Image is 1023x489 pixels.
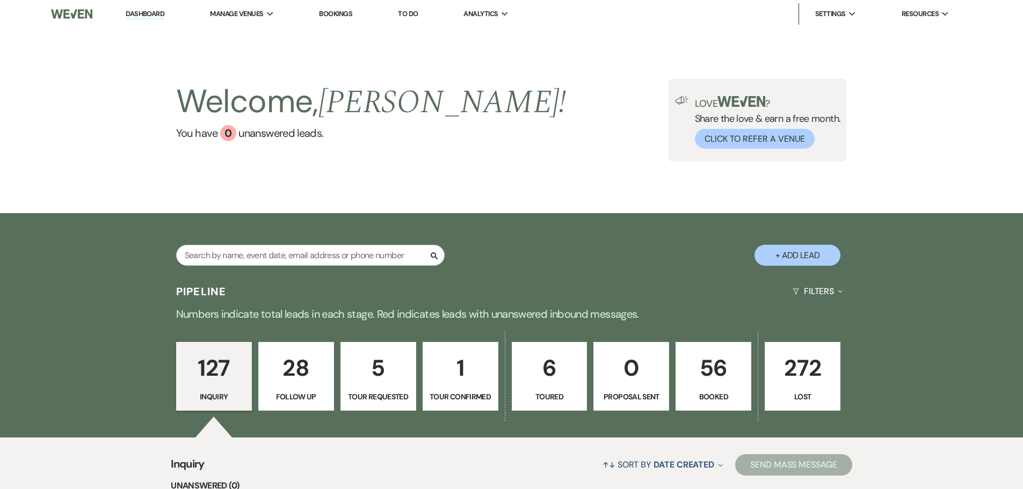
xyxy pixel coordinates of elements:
[183,391,245,403] p: Inquiry
[398,9,418,18] a: To Do
[183,350,245,386] p: 127
[347,391,409,403] p: Tour Requested
[683,350,744,386] p: 56
[347,350,409,386] p: 5
[176,342,252,411] a: 127Inquiry
[754,245,840,266] button: + Add Lead
[126,9,164,19] a: Dashboard
[265,350,327,386] p: 28
[815,9,846,19] span: Settings
[519,391,581,403] p: Toured
[512,342,587,411] a: 6Toured
[176,284,227,299] h3: Pipeline
[265,391,327,403] p: Follow Up
[695,129,815,149] button: Click to Refer a Venue
[603,459,615,470] span: ↑↓
[258,342,334,411] a: 28Follow Up
[176,245,445,266] input: Search by name, event date, email address or phone number
[902,9,939,19] span: Resources
[125,305,898,323] p: Numbers indicate total leads in each stage. Red indicates leads with unanswered inbound messages.
[600,391,662,403] p: Proposal Sent
[171,456,205,479] span: Inquiry
[593,342,669,411] a: 0Proposal Sent
[176,125,567,141] a: You have 0 unanswered leads.
[220,125,236,141] div: 0
[318,78,567,127] span: [PERSON_NAME] !
[695,96,841,108] p: Love ?
[519,350,581,386] p: 6
[340,342,416,411] a: 5Tour Requested
[688,96,841,149] div: Share the love & earn a free month.
[654,459,714,470] span: Date Created
[319,9,352,18] a: Bookings
[423,342,498,411] a: 1Tour Confirmed
[788,277,847,305] button: Filters
[176,79,567,125] h2: Welcome,
[600,350,662,386] p: 0
[772,350,833,386] p: 272
[772,391,833,403] p: Lost
[683,391,744,403] p: Booked
[210,9,263,19] span: Manage Venues
[430,350,491,386] p: 1
[598,450,727,479] button: Sort By Date Created
[676,342,751,411] a: 56Booked
[735,454,852,476] button: Send Mass Message
[675,96,688,105] img: loud-speaker-illustration.svg
[717,96,765,107] img: weven-logo-green.svg
[51,3,92,25] img: Weven Logo
[463,9,498,19] span: Analytics
[765,342,840,411] a: 272Lost
[430,391,491,403] p: Tour Confirmed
